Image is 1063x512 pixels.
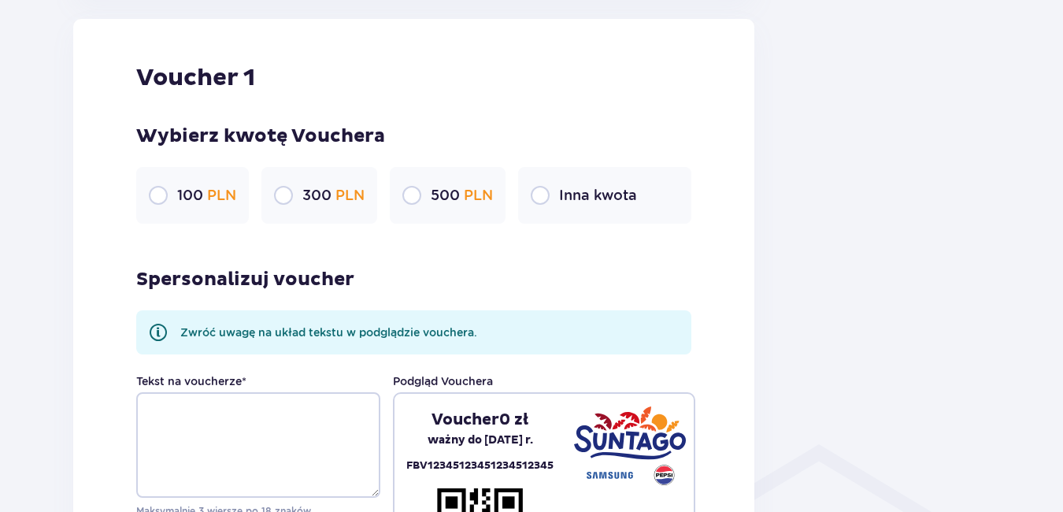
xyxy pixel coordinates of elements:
p: 500 [431,186,493,205]
p: Inna kwota [559,186,637,205]
span: PLN [207,187,236,203]
p: Voucher 1 [136,63,255,93]
p: Spersonalizuj voucher [136,268,354,291]
p: FBV12345123451234512345 [406,457,554,475]
p: 300 [302,186,365,205]
span: PLN [335,187,365,203]
p: Voucher 0 zł [431,410,528,430]
p: Zwróć uwagę na układ tekstu w podglądzie vouchera. [180,325,477,340]
p: ważny do [DATE] r. [428,430,533,451]
label: Tekst na voucherze * [136,373,246,389]
span: PLN [464,187,493,203]
p: 100 [177,186,236,205]
img: Suntago - Samsung - Pepsi [574,406,686,485]
p: Wybierz kwotę Vouchera [136,124,691,148]
p: Podgląd Vouchera [393,373,493,389]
